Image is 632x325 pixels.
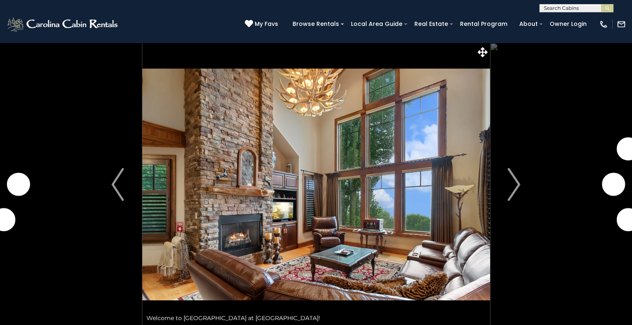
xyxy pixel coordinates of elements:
a: Local Area Guide [347,18,407,30]
a: Browse Rentals [288,18,343,30]
img: mail-regular-white.png [617,20,626,29]
a: Rental Program [456,18,511,30]
a: My Favs [245,20,280,29]
img: arrow [508,168,520,201]
a: About [515,18,542,30]
img: phone-regular-white.png [599,20,608,29]
img: White-1-2.png [6,16,120,32]
a: Real Estate [410,18,452,30]
a: Owner Login [546,18,591,30]
span: My Favs [255,20,278,28]
img: arrow [112,168,124,201]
